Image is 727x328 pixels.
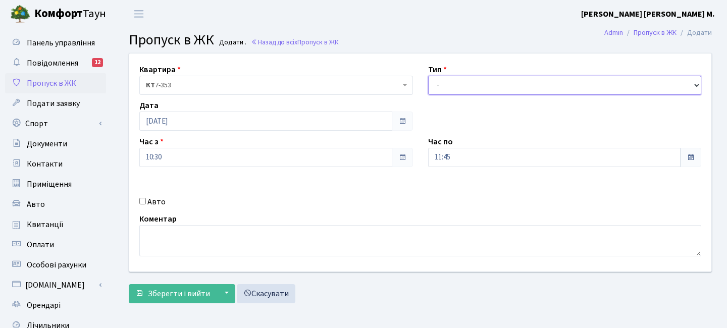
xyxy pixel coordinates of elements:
[27,158,63,170] span: Контакти
[5,194,106,214] a: Авто
[129,30,214,50] span: Пропуск в ЖК
[581,8,715,20] a: [PERSON_NAME] [PERSON_NAME] М.
[5,214,106,235] a: Квитанції
[27,239,54,250] span: Оплати
[5,174,106,194] a: Приміщення
[139,99,159,112] label: Дата
[5,93,106,114] a: Подати заявку
[5,73,106,93] a: Пропуск в ЖК
[217,38,246,47] small: Додати .
[5,53,106,73] a: Повідомлення12
[428,136,453,148] label: Час по
[139,136,164,148] label: Час з
[147,196,166,208] label: Авто
[126,6,151,22] button: Переключити навігацію
[27,37,95,48] span: Панель управління
[34,6,83,22] b: Комфорт
[10,4,30,24] img: logo.png
[146,80,155,90] b: КТ
[92,58,103,67] div: 12
[27,179,72,190] span: Приміщення
[5,275,106,295] a: [DOMAIN_NAME]
[146,80,400,90] span: <b>КТ</b>&nbsp;&nbsp;&nbsp;&nbsp;7-353
[5,154,106,174] a: Контакти
[5,255,106,275] a: Особові рахунки
[27,58,78,69] span: Повідомлення
[27,199,45,210] span: Авто
[428,64,447,76] label: Тип
[604,27,623,38] a: Admin
[27,78,76,89] span: Пропуск в ЖК
[677,27,712,38] li: Додати
[237,284,295,303] a: Скасувати
[129,284,217,303] button: Зберегти і вийти
[5,114,106,134] a: Спорт
[589,22,727,43] nav: breadcrumb
[5,235,106,255] a: Оплати
[27,259,86,270] span: Особові рахунки
[34,6,106,23] span: Таун
[297,37,339,47] span: Пропуск в ЖК
[251,37,339,47] a: Назад до всіхПропуск в ЖК
[27,300,61,311] span: Орендарі
[139,64,181,76] label: Квартира
[5,33,106,53] a: Панель управління
[581,9,715,20] b: [PERSON_NAME] [PERSON_NAME] М.
[139,213,177,225] label: Коментар
[27,138,67,149] span: Документи
[5,134,106,154] a: Документи
[27,219,64,230] span: Квитанції
[139,76,413,95] span: <b>КТ</b>&nbsp;&nbsp;&nbsp;&nbsp;7-353
[148,288,210,299] span: Зберегти і вийти
[5,295,106,315] a: Орендарі
[634,27,677,38] a: Пропуск в ЖК
[27,98,80,109] span: Подати заявку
